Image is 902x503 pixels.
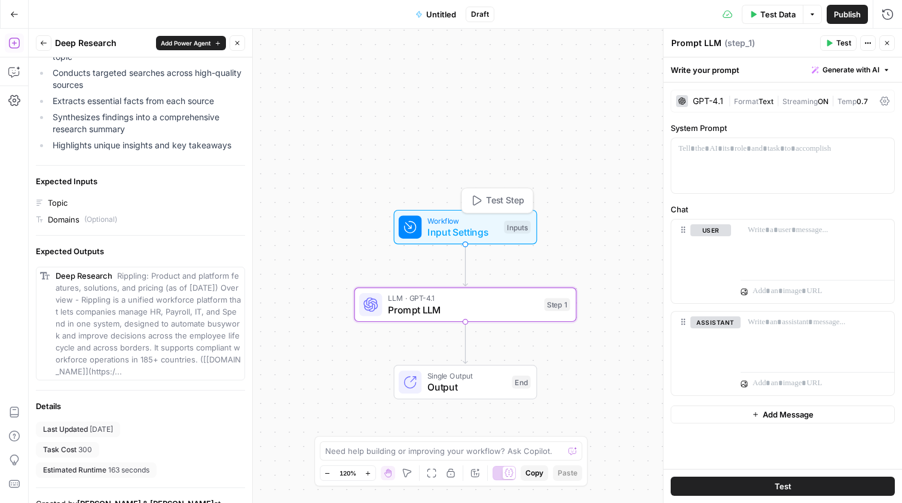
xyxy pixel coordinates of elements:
[724,37,755,49] span: ( step_1 )
[837,97,857,106] span: Temp
[354,365,577,400] div: Single OutputOutputEnd
[426,8,456,20] span: Untitled
[693,97,723,105] div: GPT-4.1
[50,111,245,135] li: Synthesizes findings into a comprehensive research summary
[486,194,524,208] span: Test Step
[671,477,895,496] button: Test
[671,220,731,303] div: user
[759,97,773,106] span: Text
[773,94,782,106] span: |
[471,9,489,20] span: Draft
[156,36,226,50] button: Add Power Agent
[388,303,539,317] span: Prompt LLM
[857,97,868,106] span: 0.7
[388,292,539,304] span: LLM · GPT-4.1
[512,376,531,389] div: End
[464,191,530,210] button: Test Step
[56,271,241,376] span: Rippling: Product and platform features, solutions, and pricing (as of [DATE]) Overview - Ripplin...
[161,38,211,48] span: Add Power Agent
[734,97,759,106] span: Format
[43,424,88,435] span: Last Updated
[822,65,879,75] span: Generate with AI
[818,97,828,106] span: ON
[690,224,731,236] button: user
[836,38,851,48] span: Test
[36,175,245,187] div: Expected Inputs
[340,468,356,478] span: 120%
[742,5,803,24] button: Test Data
[521,465,548,481] button: Copy
[553,465,582,481] button: Paste
[671,37,721,49] textarea: Prompt LLM
[558,468,577,478] span: Paste
[90,424,113,435] span: [DATE]
[354,288,577,322] div: LLM · GPT-4.1Prompt LLMStep 1
[50,67,245,91] li: Conducts targeted searches across high-quality sources
[354,210,577,245] div: WorkflowInput SettingsInputsTest Step
[408,5,463,24] button: Untitled
[760,8,796,20] span: Test Data
[807,62,895,78] button: Generate with AI
[56,271,112,281] span: Deep Research
[827,5,868,24] button: Publish
[782,97,818,106] span: Streaming
[427,215,499,226] span: Workflow
[78,444,92,455] span: 300
[763,409,814,420] span: Add Message
[820,35,857,51] button: Test
[671,122,895,134] label: System Prompt
[663,57,902,82] div: Write your prompt
[48,214,80,225] div: Domains
[43,444,77,455] span: Task Cost
[690,316,741,328] button: assistant
[36,245,245,257] div: Expected Outputs
[671,406,895,423] button: Add Message
[463,245,467,286] g: Edge from start to step_1
[728,94,734,106] span: |
[427,370,506,382] span: Single Output
[545,298,570,312] div: Step 1
[463,322,467,364] g: Edge from step_1 to end
[50,139,245,151] li: Highlights unique insights and key takeaways
[525,468,543,478] span: Copy
[775,480,791,492] span: Test
[50,95,245,107] li: Extracts essential facts from each source
[828,94,837,106] span: |
[671,312,731,395] div: assistant
[48,197,68,209] div: Topic
[834,8,861,20] span: Publish
[84,214,117,225] div: (Optional)
[504,221,530,234] div: Inputs
[427,225,499,239] span: Input Settings
[36,400,245,412] div: Details
[671,203,895,215] label: Chat
[427,380,506,394] span: Output
[108,465,149,475] span: 163 seconds
[43,465,106,475] span: Estimated Runtime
